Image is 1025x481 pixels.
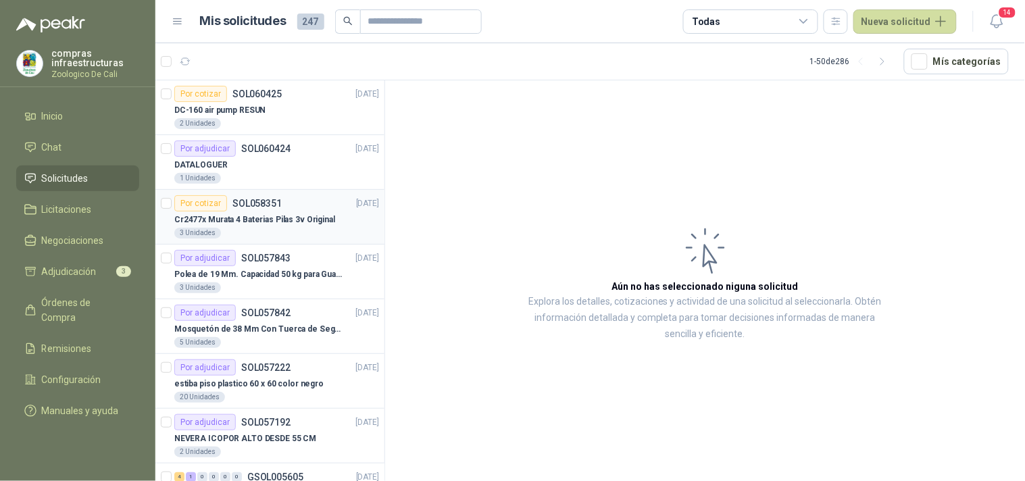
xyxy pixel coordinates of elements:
[520,294,890,343] p: Explora los detalles, cotizaciones y actividad de una solicitud al seleccionarla. Obtén informaci...
[16,134,139,160] a: Chat
[998,6,1017,19] span: 14
[241,308,291,318] p: SOL057842
[42,295,126,325] span: Órdenes de Compra
[174,337,221,348] div: 5 Unidades
[174,432,316,445] p: NEVERA ICOPOR ALTO DESDE 55 CM
[810,51,893,72] div: 1 - 50 de 286
[356,88,379,101] p: [DATE]
[42,372,101,387] span: Configuración
[241,144,291,153] p: SOL060424
[155,80,384,135] a: Por cotizarSOL060425[DATE] DC-160 air pump RESUN2 Unidades
[174,305,236,321] div: Por adjudicar
[42,264,97,279] span: Adjudicación
[42,109,64,124] span: Inicio
[356,143,379,155] p: [DATE]
[174,447,221,457] div: 2 Unidades
[356,307,379,320] p: [DATE]
[984,9,1009,34] button: 14
[42,233,104,248] span: Negociaciones
[200,11,286,31] h1: Mis solicitudes
[174,282,221,293] div: 3 Unidades
[174,359,236,376] div: Por adjudicar
[51,70,139,78] p: Zoologico De Cali
[16,367,139,393] a: Configuración
[174,195,227,211] div: Por cotizar
[42,171,89,186] span: Solicitudes
[174,378,324,390] p: estiba piso plastico 60 x 60 color negro
[16,103,139,129] a: Inicio
[241,253,291,263] p: SOL057843
[16,166,139,191] a: Solicitudes
[232,89,282,99] p: SOL060425
[16,228,139,253] a: Negociaciones
[174,250,236,266] div: Por adjudicar
[16,336,139,361] a: Remisiones
[155,135,384,190] a: Por adjudicarSOL060424[DATE] DATALOGUER1 Unidades
[692,14,720,29] div: Todas
[612,279,799,294] h3: Aún no has seleccionado niguna solicitud
[16,197,139,222] a: Licitaciones
[174,159,228,172] p: DATALOGUER
[174,392,225,403] div: 20 Unidades
[356,197,379,210] p: [DATE]
[174,268,343,281] p: Polea de 19 Mm. Capacidad 50 kg para Guaya. Cable O [GEOGRAPHIC_DATA]
[17,51,43,76] img: Company Logo
[174,118,221,129] div: 2 Unidades
[16,398,139,424] a: Manuales y ayuda
[16,259,139,284] a: Adjudicación3
[343,16,353,26] span: search
[155,409,384,463] a: Por adjudicarSOL057192[DATE] NEVERA ICOPOR ALTO DESDE 55 CM2 Unidades
[155,190,384,245] a: Por cotizarSOL058351[DATE] Cr2477x Murata 4 Baterias Pilas 3v Original3 Unidades
[16,16,85,32] img: Logo peakr
[174,228,221,238] div: 3 Unidades
[174,104,266,117] p: DC-160 air pump RESUN
[241,363,291,372] p: SOL057222
[42,403,119,418] span: Manuales y ayuda
[241,417,291,427] p: SOL057192
[174,323,343,336] p: Mosquetón de 38 Mm Con Tuerca de Seguridad. Carga 100 kg
[174,86,227,102] div: Por cotizar
[51,49,139,68] p: compras infraestructuras
[853,9,957,34] button: Nueva solicitud
[904,49,1009,74] button: Mís categorías
[116,266,131,277] span: 3
[174,414,236,430] div: Por adjudicar
[155,245,384,299] a: Por adjudicarSOL057843[DATE] Polea de 19 Mm. Capacidad 50 kg para Guaya. Cable O [GEOGRAPHIC_DATA...
[174,141,236,157] div: Por adjudicar
[297,14,324,30] span: 247
[42,140,62,155] span: Chat
[42,341,92,356] span: Remisiones
[174,173,221,184] div: 1 Unidades
[356,252,379,265] p: [DATE]
[356,361,379,374] p: [DATE]
[155,299,384,354] a: Por adjudicarSOL057842[DATE] Mosquetón de 38 Mm Con Tuerca de Seguridad. Carga 100 kg5 Unidades
[174,213,335,226] p: Cr2477x Murata 4 Baterias Pilas 3v Original
[232,199,282,208] p: SOL058351
[16,290,139,330] a: Órdenes de Compra
[155,354,384,409] a: Por adjudicarSOL057222[DATE] estiba piso plastico 60 x 60 color negro20 Unidades
[42,202,92,217] span: Licitaciones
[356,416,379,429] p: [DATE]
